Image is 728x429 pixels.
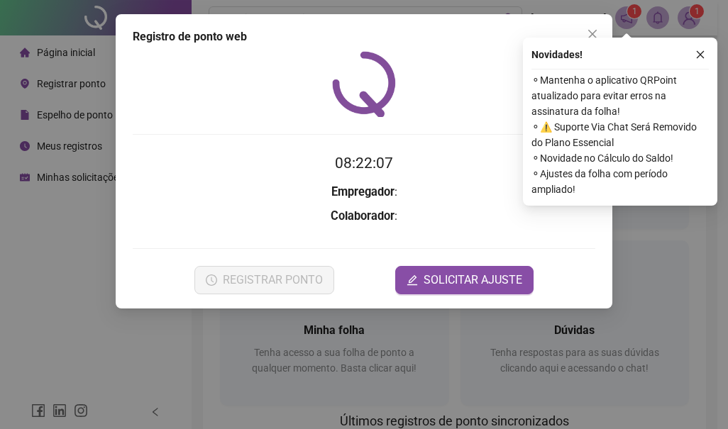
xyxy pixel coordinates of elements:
[133,28,595,45] div: Registro de ponto web
[695,50,705,60] span: close
[335,155,393,172] time: 08:22:07
[194,266,334,294] button: REGISTRAR PONTO
[531,72,709,119] span: ⚬ Mantenha o aplicativo QRPoint atualizado para evitar erros na assinatura da folha!
[587,28,598,40] span: close
[531,119,709,150] span: ⚬ ⚠️ Suporte Via Chat Será Removido do Plano Essencial
[531,47,583,62] span: Novidades !
[407,274,418,286] span: edit
[424,272,522,289] span: SOLICITAR AJUSTE
[395,266,534,294] button: editSOLICITAR AJUSTE
[331,185,395,199] strong: Empregador
[531,150,709,166] span: ⚬ Novidade no Cálculo do Saldo!
[331,209,395,223] strong: Colaborador
[133,207,595,225] h3: :
[531,166,709,197] span: ⚬ Ajustes da folha com período ampliado!
[332,51,396,117] img: QRPoint
[581,23,604,45] button: Close
[133,183,595,201] h3: :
